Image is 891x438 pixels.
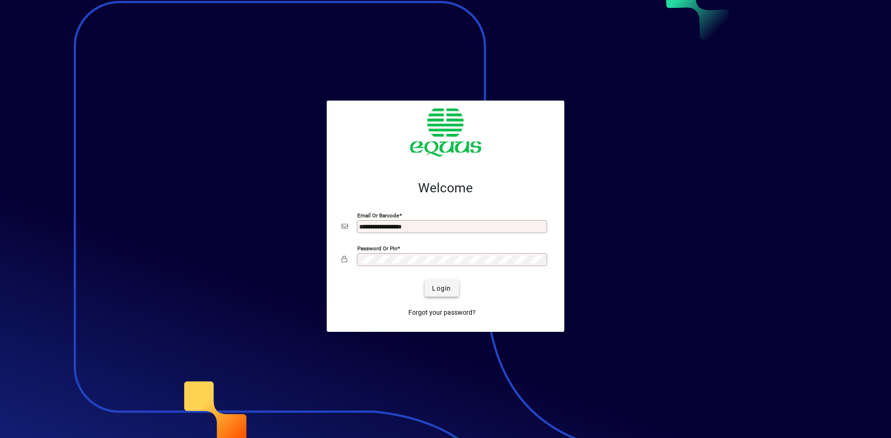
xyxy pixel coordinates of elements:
[357,245,397,252] mat-label: Password or Pin
[357,212,399,219] mat-label: Email or Barcode
[408,308,476,317] span: Forgot your password?
[425,280,458,297] button: Login
[342,180,549,196] h2: Welcome
[405,304,479,321] a: Forgot your password?
[432,284,451,293] span: Login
